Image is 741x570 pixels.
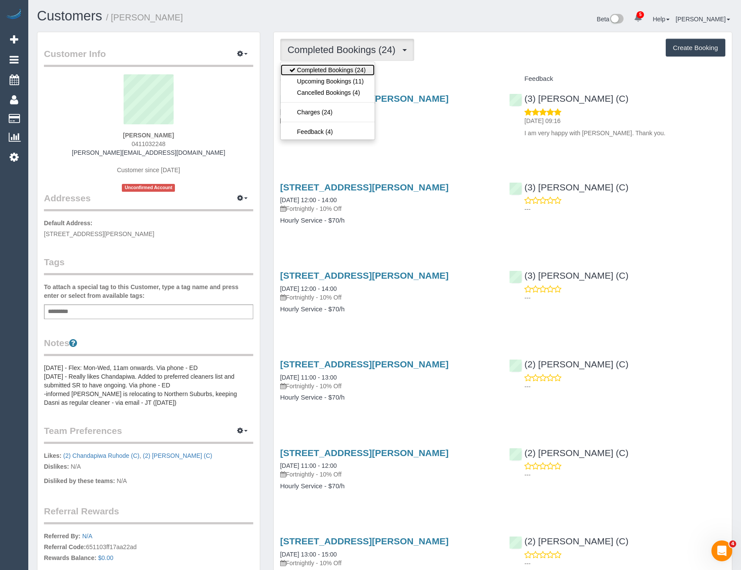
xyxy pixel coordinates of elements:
p: --- [524,205,725,213]
a: Upcoming Bookings (11) [281,76,375,87]
p: Fortnightly - 10% Off [280,559,496,567]
span: N/A [117,477,127,484]
p: Fortnightly - 10% Off [280,382,496,390]
h4: Hourly Service - $70/h [280,483,496,490]
a: (2) [PERSON_NAME] (C) [143,452,212,459]
a: (3) [PERSON_NAME] (C) [509,270,628,280]
a: [STREET_ADDRESS][PERSON_NAME] [280,359,449,369]
h4: Hourly Service - $70/h [280,217,496,224]
p: --- [524,293,725,302]
img: Automaid Logo [5,9,23,21]
label: Default Address: [44,219,93,227]
p: Fortnightly - 10% Off [280,204,496,213]
span: N/A [70,463,80,470]
a: Beta [597,16,624,23]
p: --- [524,382,725,391]
a: [STREET_ADDRESS][PERSON_NAME] [280,182,449,192]
span: 0411032248 [131,140,165,147]
a: Cancelled Bookings (4) [281,87,375,98]
span: , [63,452,141,459]
a: (3) [PERSON_NAME] (C) [509,182,628,192]
a: (3) [PERSON_NAME] (C) [509,93,628,103]
a: [STREET_ADDRESS][PERSON_NAME] [280,448,449,458]
button: Create Booking [666,39,725,57]
h4: Service [280,75,496,83]
a: Help [653,16,670,23]
p: --- [524,559,725,568]
a: [PERSON_NAME] [676,16,730,23]
a: (2) [PERSON_NAME] (C) [509,359,628,369]
iframe: Intercom live chat [711,540,732,561]
a: [STREET_ADDRESS][PERSON_NAME] [280,536,449,546]
a: Completed Bookings (24) [281,64,375,76]
a: N/A [82,533,92,540]
label: Referral Code: [44,543,86,551]
a: [DATE] 12:00 - 14:00 [280,197,337,203]
span: Customer since [DATE] [117,167,180,173]
a: Charges (24) [281,107,375,118]
p: Fortnightly - 10% Off [280,116,496,125]
a: [DATE] 11:00 - 13:00 [280,374,337,381]
legend: Tags [44,256,253,275]
strong: [PERSON_NAME] [123,132,174,139]
p: --- [524,470,725,479]
span: [STREET_ADDRESS][PERSON_NAME] [44,230,154,237]
legend: Team Preferences [44,424,253,444]
label: To attach a special tag to this Customer, type a tag name and press enter or select from availabl... [44,283,253,300]
a: (2) [PERSON_NAME] (C) [509,448,628,458]
p: Fortnightly - 10% Off [280,470,496,479]
label: Dislikes: [44,462,69,471]
a: (2) Chandapiwa Ruhode (C) [63,452,139,459]
span: 4 [729,540,736,547]
label: Referred By: [44,532,80,540]
h4: Hourly Service - $70/h [280,128,496,136]
h4: Hourly Service - $70/h [280,306,496,313]
a: [PERSON_NAME][EMAIL_ADDRESS][DOMAIN_NAME] [72,149,225,156]
h4: Feedback [509,75,725,83]
label: Likes: [44,451,61,460]
p: 651103ff17aa22ad [44,532,253,564]
legend: Notes [44,337,253,356]
span: Completed Bookings (24) [288,44,400,55]
p: [DATE] 09:16 [524,117,725,125]
h4: Hourly Service - $70/h [280,394,496,401]
label: Disliked by these teams: [44,477,115,485]
a: [DATE] 13:00 - 15:00 [280,551,337,558]
p: Fortnightly - 10% Off [280,293,496,302]
a: Customers [37,8,102,23]
span: 5 [637,11,644,18]
button: Completed Bookings (24) [280,39,414,61]
span: Unconfirmed Account [122,184,175,191]
small: / [PERSON_NAME] [106,13,183,22]
p: I am very happy with [PERSON_NAME]. Thank you. [524,129,725,137]
a: 5 [630,9,647,28]
a: [STREET_ADDRESS][PERSON_NAME] [280,270,449,280]
a: [DATE] 11:00 - 12:00 [280,462,337,469]
a: Feedback (4) [281,126,375,137]
a: (2) [PERSON_NAME] (C) [509,536,628,546]
legend: Referral Rewards [44,505,253,524]
img: New interface [609,14,624,25]
label: Rewards Balance: [44,553,97,562]
a: $0.00 [98,554,114,561]
pre: [DATE] - Flex: Mon-Wed, 11am onwards. Via phone - ED [DATE] - Really likes Chandapiwa. Added to p... [44,363,253,407]
legend: Customer Info [44,47,253,67]
a: [DATE] 12:00 - 14:00 [280,285,337,292]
